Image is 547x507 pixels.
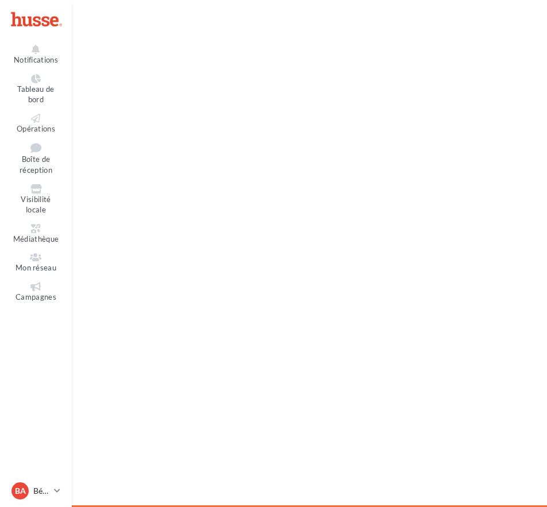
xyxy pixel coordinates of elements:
span: Boîte de réception [20,155,52,175]
span: Visibilité locale [21,195,51,215]
span: Notifications [14,55,58,64]
a: Campagnes [9,280,63,304]
p: Béatrice Page [33,485,49,497]
a: Tableau de bord [9,72,63,107]
a: Médiathèque [9,222,63,246]
span: Opérations [17,124,55,133]
span: Campagnes [16,292,56,301]
button: Notifications [9,42,63,67]
a: Ba Béatrice Page [9,480,63,502]
span: Médiathèque [13,234,59,243]
a: Boîte de réception [9,140,63,177]
a: Mon réseau [9,250,63,275]
a: Opérations [9,111,63,136]
span: Mon réseau [16,263,56,272]
a: Visibilité locale [9,182,63,217]
span: Tableau de bord [17,84,54,105]
span: Ba [15,485,26,497]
